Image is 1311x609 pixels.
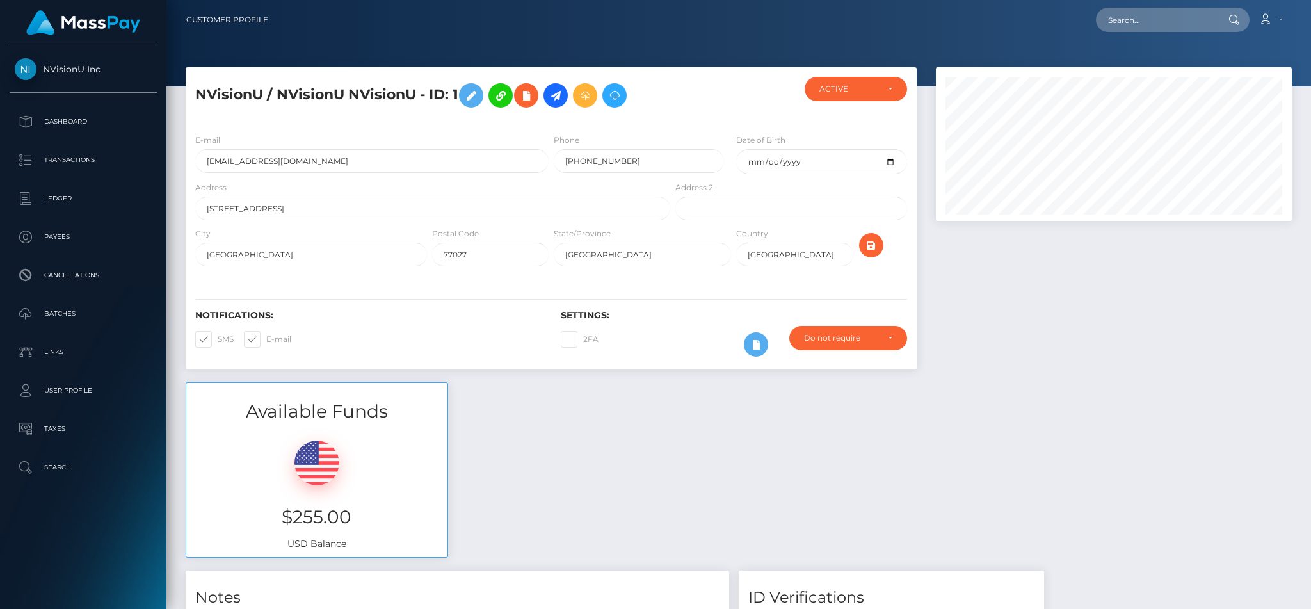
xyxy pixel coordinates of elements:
[15,304,152,323] p: Batches
[15,112,152,131] p: Dashboard
[15,381,152,400] p: User Profile
[15,150,152,170] p: Transactions
[432,228,479,240] label: Postal Code
[10,336,157,368] a: Links
[10,259,157,291] a: Cancellations
[10,144,157,176] a: Transactions
[10,298,157,330] a: Batches
[789,326,907,350] button: Do not require
[15,266,152,285] p: Cancellations
[561,331,599,348] label: 2FA
[244,331,291,348] label: E-mail
[10,451,157,483] a: Search
[15,189,152,208] p: Ledger
[819,84,878,94] div: ACTIVE
[561,310,907,321] h6: Settings:
[804,333,878,343] div: Do not require
[196,505,438,530] h3: $255.00
[15,343,152,362] p: Links
[10,63,157,75] span: NVisionU Inc
[195,587,720,609] h4: Notes
[195,331,234,348] label: SMS
[186,425,447,557] div: USD Balance
[748,587,1034,609] h4: ID Verifications
[736,134,785,146] label: Date of Birth
[543,83,568,108] a: Initiate Payout
[10,183,157,215] a: Ledger
[736,228,768,240] label: Country
[10,106,157,138] a: Dashboard
[195,228,211,240] label: City
[186,399,447,424] h3: Available Funds
[15,419,152,439] p: Taxes
[195,310,542,321] h6: Notifications:
[15,227,152,247] p: Payees
[195,134,220,146] label: E-mail
[554,228,611,240] label: State/Province
[294,441,339,485] img: USD.png
[10,375,157,407] a: User Profile
[805,77,907,101] button: ACTIVE
[675,182,713,193] label: Address 2
[15,458,152,477] p: Search
[195,77,663,114] h5: NVisionU / NVisionU NVisionU - ID: 1
[186,6,268,33] a: Customer Profile
[26,10,140,35] img: MassPay Logo
[554,134,579,146] label: Phone
[10,413,157,445] a: Taxes
[1096,8,1216,32] input: Search...
[10,221,157,253] a: Payees
[15,58,36,80] img: NVisionU Inc
[195,182,227,193] label: Address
